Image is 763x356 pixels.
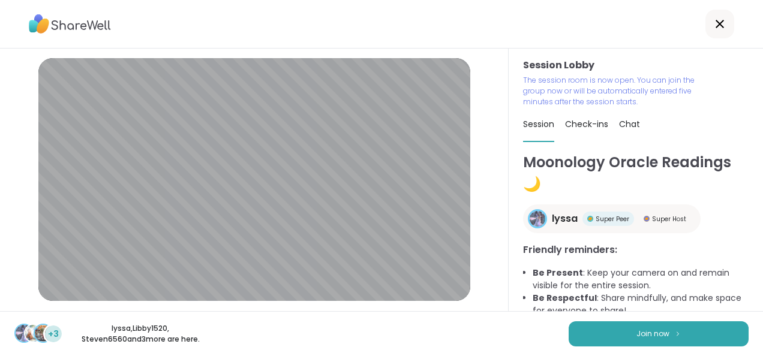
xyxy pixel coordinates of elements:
span: Super Host [652,215,686,224]
h3: Session Lobby [523,58,749,73]
img: ShareWell Logo [29,10,111,38]
span: Super Peer [596,215,629,224]
span: +3 [48,328,59,340]
img: Super Host [644,216,650,222]
b: Be Present [533,267,583,279]
b: Be Respectful [533,292,597,304]
img: Libby1520 [25,325,42,342]
span: Join now [636,328,669,339]
p: The session room is now open. You can join the group now or will be automatically entered five mi... [523,75,696,107]
h1: Moonology Oracle Readings🌙 [523,152,749,195]
img: ShareWell Logomark [674,330,681,337]
img: Steven6560 [35,325,52,342]
img: lyssa [530,211,545,227]
li: : Keep your camera on and remain visible for the entire session. [533,267,749,292]
p: lyssa , Libby1520 , Steven6560 and 3 more are here. [73,323,208,345]
a: lyssalyssaSuper PeerSuper PeerSuper HostSuper Host [523,204,701,233]
img: lyssa [16,325,32,342]
span: lyssa [552,212,578,226]
li: : Share mindfully, and make space for everyone to share! [533,292,749,317]
span: Session [523,118,554,130]
span: Chat [619,118,640,130]
h3: Friendly reminders: [523,243,749,257]
img: Super Peer [587,216,593,222]
span: Check-ins [565,118,608,130]
button: Join now [569,321,749,346]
